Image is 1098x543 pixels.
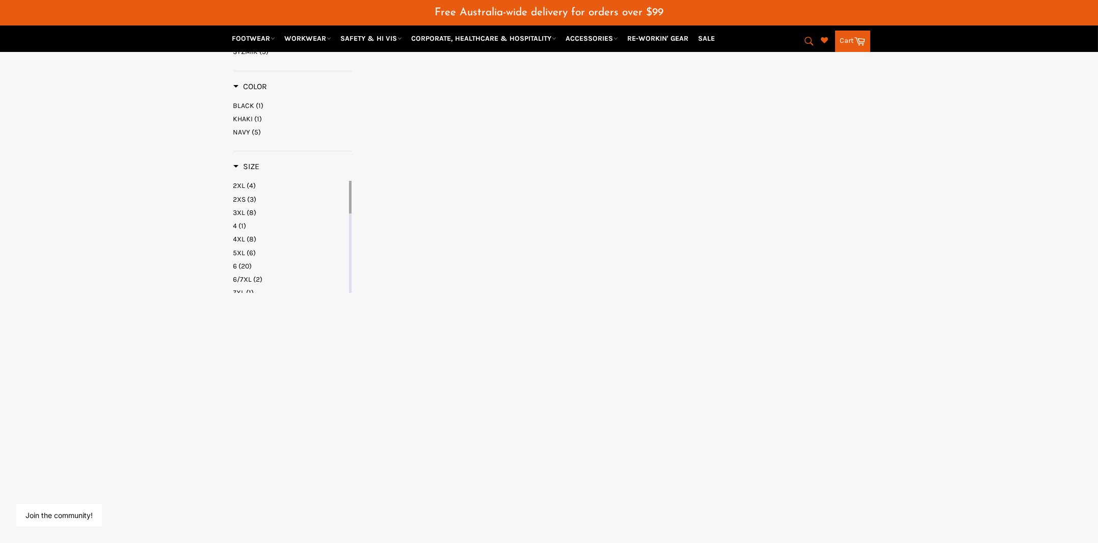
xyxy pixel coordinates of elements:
a: SAFETY & HI VIS [337,30,406,47]
a: 4XL [233,234,347,244]
h3: Color [233,82,267,92]
a: 3XL [233,208,347,218]
a: NAVY [233,127,352,137]
h3: Size [233,161,260,172]
a: CORPORATE, HEALTHCARE & HOSPITALITY [408,30,560,47]
span: (1) [255,115,262,123]
a: SALE [694,30,719,47]
span: 2XL [233,181,246,190]
span: (8) [247,235,257,243]
span: 7XL [233,288,245,297]
span: NAVY [233,128,251,137]
a: ACCESSORIES [562,30,622,47]
span: Color [233,82,267,91]
span: 6/7XL [233,275,252,284]
a: 6 [233,261,347,271]
a: 6/7XL [233,275,347,284]
a: 7XL [233,288,347,297]
span: 4XL [233,235,246,243]
a: WORKWEAR [281,30,335,47]
span: Size [233,161,260,171]
span: 6 [233,262,237,270]
span: Free Australia-wide delivery for orders over $99 [435,7,663,18]
span: (2) [254,275,263,284]
a: BLACK [233,101,352,111]
span: KHAKI [233,115,253,123]
button: Join the community! [25,511,93,520]
span: (1) [256,101,264,110]
span: (4) [247,181,256,190]
a: FOOTWEAR [228,30,279,47]
span: BLACK [233,101,255,110]
a: 2XL [233,181,347,191]
span: (6) [247,249,256,257]
a: SYZMIK [233,47,352,57]
a: KHAKI [233,114,352,124]
span: (5) [252,128,261,137]
span: 3XL [233,208,246,217]
span: (3) [248,195,257,204]
a: 4 [233,221,347,231]
span: (8) [247,208,257,217]
a: Cart [835,31,870,52]
a: RE-WORKIN' GEAR [624,30,693,47]
span: (1) [247,288,254,297]
a: 5XL [233,248,347,258]
span: 4 [233,222,237,230]
span: 5XL [233,249,246,257]
a: 2XS [233,195,347,204]
span: (1) [239,222,247,230]
span: 2XS [233,195,246,204]
span: (20) [239,262,252,270]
